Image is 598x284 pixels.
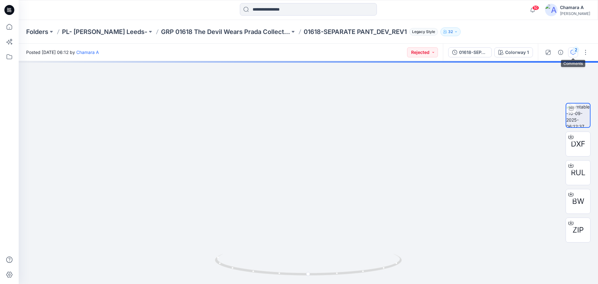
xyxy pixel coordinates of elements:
img: turntable-10-09-2025-06:12:37 [566,103,590,127]
span: Legacy Style [409,28,438,36]
a: PL- [PERSON_NAME] Leeds- [62,27,147,36]
div: Chamara A [560,4,590,11]
p: 01618-SEPARATE PANT_DEV_REV1 [304,27,407,36]
button: Details [556,47,566,57]
div: [PERSON_NAME] [560,11,590,16]
button: 2 [568,47,578,57]
div: 2 [573,47,579,53]
button: 01618-SEPARATE PANT_DEV_REV1 [448,47,492,57]
span: ZIP [572,224,584,236]
span: RUL [571,167,586,178]
button: Colorway 1 [494,47,533,57]
a: GRP 01618 The Devil Wears Prada Collection [161,27,290,36]
div: Colorway 1 [505,49,529,56]
a: Chamara A [76,50,99,55]
span: BW [572,196,584,207]
span: 10 [532,5,539,10]
span: DXF [571,138,585,150]
span: Posted [DATE] 06:12 by [26,49,99,55]
button: 32 [440,27,461,36]
img: avatar [545,4,558,16]
a: Folders [26,27,48,36]
button: Legacy Style [407,27,438,36]
p: 32 [448,28,453,35]
div: 01618-SEPARATE PANT_DEV_REV1 [459,49,488,56]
